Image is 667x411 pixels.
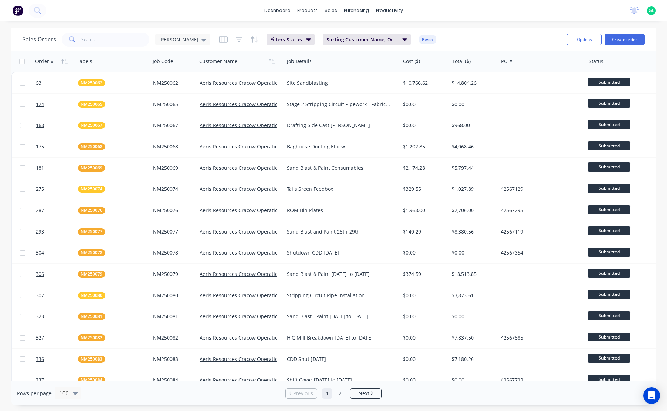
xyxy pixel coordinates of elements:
button: NM250067 [78,122,105,129]
span: 306 [36,271,44,278]
span: GL [649,7,654,14]
a: 293 [36,221,78,242]
span: 168 [36,122,44,129]
input: Search... [81,33,150,47]
div: Stripping Circuit Pipe Installation [287,292,392,299]
a: Aeris Resources Cracow Operations [200,313,283,320]
button: NM250068 [78,143,105,150]
span: Submitted [588,141,630,150]
button: Options [567,34,602,45]
span: Submitted [588,226,630,235]
div: NM250068 [153,143,192,150]
div: Shutdown CDD [DATE] [287,249,392,256]
div: Sand Blast & Paint [DATE] to [DATE] [287,271,392,278]
div: Status [589,58,604,65]
ul: Pagination [283,388,384,399]
span: 304 [36,249,44,256]
span: Rows per page [17,390,52,397]
div: Job Details [287,58,312,65]
a: 306 [36,264,78,285]
div: Sand Blast & Paint Consumables [287,165,392,172]
a: 327 [36,327,78,348]
div: 42567354 [501,249,579,256]
a: 175 [36,136,78,157]
div: Site Sandblasting [287,79,392,86]
button: NM250084 [78,377,105,384]
div: Shift Cover [DATE] to [DATE] [287,377,392,384]
span: NM250079 [81,271,102,278]
button: NM250080 [78,292,105,299]
a: Page 2 [335,388,345,399]
span: Next [358,390,369,397]
div: $1,968.00 [403,207,444,214]
a: 336 [36,349,78,370]
a: 287 [36,200,78,221]
div: NM250082 [153,334,192,341]
div: $1,027.89 [452,186,493,193]
div: Job Code [153,58,173,65]
div: 42567585 [501,334,579,341]
a: 168 [36,115,78,136]
div: $8,380.56 [452,228,493,235]
div: $0.00 [403,292,444,299]
div: $0.00 [452,377,493,384]
span: 275 [36,186,44,193]
span: Previous [293,390,313,397]
div: HIG Mill Breakdown [DATE] to [DATE] [287,334,392,341]
span: 63 [36,79,41,86]
div: $0.00 [403,334,444,341]
a: 304 [36,242,78,263]
div: $14,804.26 [452,79,493,86]
div: NM250077 [153,228,192,235]
span: NM250074 [81,186,102,193]
a: Aeris Resources Cracow Operations [200,249,283,256]
div: Customer Name [199,58,237,65]
button: Reset [419,35,436,44]
div: NM250076 [153,207,192,214]
div: $0.00 [403,313,444,320]
div: 42567295 [501,207,579,214]
span: Submitted [588,333,630,341]
a: Aeris Resources Cracow Operations [200,165,283,171]
div: NM250078 [153,249,192,256]
span: 287 [36,207,44,214]
a: Aeris Resources Cracow Operations [200,377,283,383]
div: Sand Blast and Paint 25th-29th [287,228,392,235]
div: $4,068.46 [452,143,493,150]
div: $0.00 [452,313,493,320]
button: NM250081 [78,313,105,320]
div: $329.55 [403,186,444,193]
button: Create order [605,34,645,45]
a: Page 1 is your current page [322,388,332,399]
a: dashboard [261,5,294,16]
div: Sand Blast - Paint [DATE] to [DATE] [287,313,392,320]
div: $0.00 [403,356,444,363]
span: 181 [36,165,44,172]
div: purchasing [341,5,372,16]
div: $140.29 [403,228,444,235]
a: Aeris Resources Cracow Operations [200,122,283,128]
a: 124 [36,94,78,115]
a: 337 [36,370,78,391]
span: 327 [36,334,44,341]
span: Submitted [588,354,630,362]
button: NM250078 [78,249,105,256]
span: NM250077 [81,228,102,235]
button: NM250082 [78,334,105,341]
div: Baghouse Ducting Elbow [287,143,392,150]
button: NM250065 [78,101,105,108]
span: 323 [36,313,44,320]
div: $7,837.50 [452,334,493,341]
a: Aeris Resources Cracow Operations [200,79,283,86]
span: 336 [36,356,44,363]
div: $1,202.85 [403,143,444,150]
button: Sorting:Customer Name, Order # [323,34,411,45]
div: Open Intercom Messenger [643,387,660,404]
div: NM250084 [153,377,192,384]
div: $968.00 [452,122,493,129]
a: 323 [36,306,78,327]
span: NM250081 [81,313,102,320]
button: NM250079 [78,271,105,278]
div: $2,706.00 [452,207,493,214]
a: 181 [36,158,78,179]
